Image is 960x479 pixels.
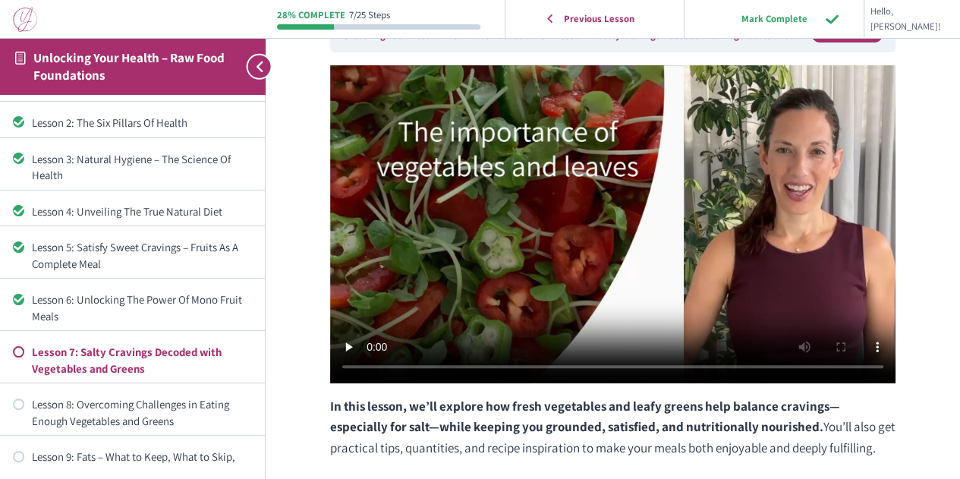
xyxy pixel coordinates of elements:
[349,11,390,20] div: 7/25 Steps
[13,203,252,219] a: Completed Lesson 4: Unveiling The True Natural Diet
[277,11,345,20] div: 28% Complete
[32,115,252,131] div: Lesson 2: The Six Pillars Of Health
[343,29,546,42] a: Unlocking Your Health – Raw Food Foundations
[238,38,266,95] button: Toggle sidebar navigation
[13,291,252,324] a: Completed Lesson 6: Unlocking The Power Of Mono Fruit Meals
[13,153,24,164] div: Completed
[32,203,252,219] div: Lesson 4: Unveiling The True Natural Diet
[32,239,252,272] div: Lesson 5: Satisfy Sweet Cravings – Fruits As A Complete Meal
[13,116,24,128] div: Completed
[32,151,252,184] div: Lesson 3: Natural Hygiene – The Science Of Health
[870,4,941,35] span: Hello, [PERSON_NAME]!
[509,3,680,34] a: Previous Lesson
[13,399,24,410] div: Not started
[33,49,225,84] a: Unlocking Your Health – Raw Food Foundations
[13,344,252,377] a: Not started Lesson 7: Salty Cravings Decoded with Vegetables and Greens
[13,239,252,272] a: Completed Lesson 5: Satisfy Sweet Cravings – Fruits As A Complete Meal
[13,396,252,429] a: Not started Lesson 8: Overcoming Challenges in Eating Enough Vegetables and Greens
[13,451,24,462] div: Not started
[13,346,24,358] div: Not started
[32,344,252,377] div: Lesson 7: Salty Cravings Decoded with Vegetables and Greens
[13,151,252,184] a: Completed Lesson 3: Natural Hygiene – The Science Of Health
[32,396,252,429] div: Lesson 8: Overcoming Challenges in Eating Enough Vegetables and Greens
[701,3,847,34] input: Mark Complete
[330,398,840,435] strong: In this lesson, we’ll explore how fresh vegetables and leafy greens help balance cravings—especia...
[13,241,24,253] div: Completed
[13,294,24,305] div: Completed
[32,291,252,324] div: Lesson 6: Unlocking The Power Of Mono Fruit Meals
[13,205,24,216] div: Completed
[13,115,252,131] a: Completed Lesson 2: The Six Pillars Of Health
[554,13,644,25] span: Previous Lesson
